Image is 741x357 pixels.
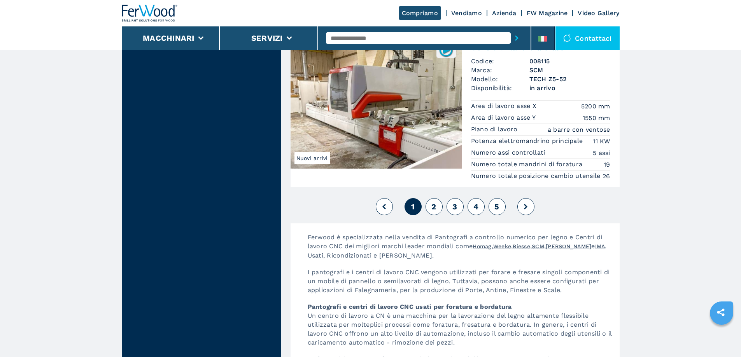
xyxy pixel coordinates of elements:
span: Codice: [471,57,529,66]
a: Compriamo [399,6,441,20]
p: Numero totale mandrini di foratura [471,160,585,169]
button: 3 [447,198,464,215]
button: 2 [426,198,443,215]
img: Contattaci [563,34,571,42]
span: Marca: [471,66,529,75]
a: FW Magazine [527,9,568,17]
button: Macchinari [143,33,194,43]
em: 26 [603,172,610,181]
p: Ferwood è specializzata nella vendita di Pantografi a controllo numerico per legno e Centri di la... [300,233,620,268]
div: Contattaci [555,26,620,50]
em: 5200 mm [581,102,610,111]
span: 3 [452,202,457,211]
p: I pantografi e i centri di lavoro CNC vengono utilizzati per forare e fresare singoli componenti ... [300,268,620,302]
em: 11 KW [593,137,610,146]
span: Modello: [471,75,529,84]
h3: 008115 [529,57,610,66]
a: Weeke [493,243,511,249]
a: Azienda [492,9,517,17]
em: 19 [604,160,610,169]
em: a barre con ventose [548,125,610,134]
span: 4 [473,202,478,211]
p: Numero assi controllati [471,148,547,157]
a: sharethis [711,303,730,322]
a: [PERSON_NAME] [546,243,591,249]
span: 1 [411,202,415,211]
strong: Pantografi e centri di lavoro CNC usati per foratura e bordatura [308,303,512,310]
a: Centro di lavoro a 5 assi SCM TECH Z5-52Nuovi arrivi008115Centro di lavoro a 5 assiCodice:008115M... [291,37,620,187]
p: Area di lavoro asse Y [471,113,538,122]
em: 5 assi [593,148,610,157]
a: Biesse [513,243,530,249]
span: Nuovi arrivi [294,152,330,164]
button: 5 [489,198,506,215]
button: 4 [468,198,485,215]
a: Homag [473,243,491,249]
p: Piano di lavoro [471,125,520,134]
button: Servizi [251,33,283,43]
a: Video Gallery [578,9,619,17]
a: IMA [595,243,605,249]
p: Numero totale posizione cambio utensile [471,172,603,180]
p: Area di lavoro asse X [471,102,539,110]
em: 1550 mm [583,113,610,122]
span: 2 [431,202,436,211]
img: Centro di lavoro a 5 assi SCM TECH Z5-52 [291,37,462,169]
span: in arrivo [529,84,610,92]
img: 008115 [438,42,454,57]
iframe: Chat [708,322,735,351]
h3: TECH Z5-52 [529,75,610,84]
span: Disponibilità: [471,84,529,92]
h3: SCM [529,66,610,75]
button: 1 [405,198,422,215]
img: Ferwood [122,5,178,22]
p: Potenza elettromandrino principale [471,137,585,145]
p: Un centro di lavoro a CN è una macchina per la lavorazione del legno altamente flessibile utilizz... [300,302,620,355]
span: 5 [494,202,499,211]
a: SCM [532,243,544,249]
button: submit-button [511,29,523,47]
a: Vendiamo [451,9,482,17]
